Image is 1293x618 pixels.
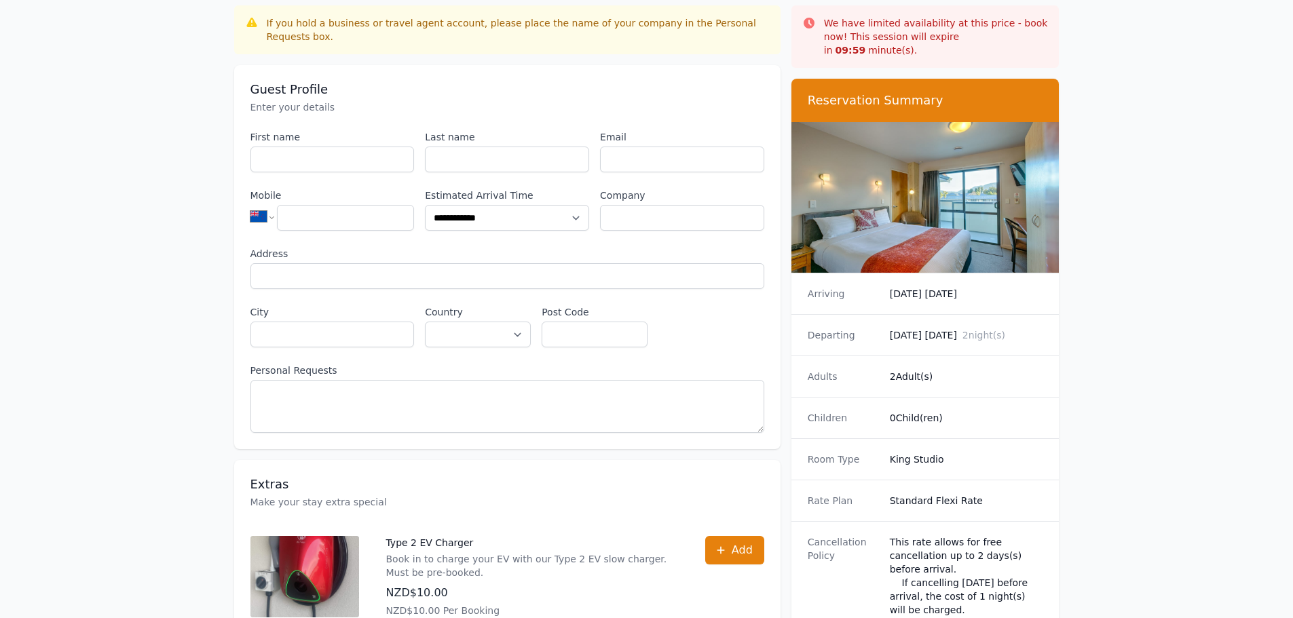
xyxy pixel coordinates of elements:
p: We have limited availability at this price - book now! This session will expire in minute(s). [824,16,1049,57]
span: 2 night(s) [962,330,1005,341]
label: Company [600,189,764,202]
p: Book in to charge your EV with our Type 2 EV slow charger. Must be pre-booked. [386,552,678,579]
dt: Departing [808,328,879,342]
dd: [DATE] [DATE] [890,287,1043,301]
dt: Adults [808,370,879,383]
label: Estimated Arrival Time [425,189,589,202]
span: Add [732,542,753,558]
div: This rate allows for free cancellation up to 2 days(s) before arrival. If cancelling [DATE] befor... [890,535,1043,617]
p: Type 2 EV Charger [386,536,678,549]
label: Personal Requests [250,364,764,377]
p: Enter your details [250,100,764,114]
dt: Room Type [808,452,879,466]
dt: Arriving [808,287,879,301]
dd: King Studio [890,452,1043,466]
label: Post Code [542,305,648,319]
dd: [DATE] [DATE] [890,328,1043,342]
img: Type 2 EV Charger [250,536,359,617]
p: NZD$10.00 [386,585,678,601]
strong: 09 : 59 [836,45,866,56]
dt: Children [808,411,879,425]
h3: Guest Profile [250,81,764,98]
label: Country [425,305,531,319]
label: Email [600,130,764,144]
label: Address [250,247,764,260]
label: Mobile [250,189,415,202]
dt: Cancellation Policy [808,535,879,617]
p: Make your stay extra special [250,495,764,509]
label: First name [250,130,415,144]
h3: Extras [250,476,764,493]
dt: Rate Plan [808,494,879,507]
dd: Standard Flexi Rate [890,494,1043,507]
label: City [250,305,415,319]
label: Last name [425,130,589,144]
h3: Reservation Summary [808,92,1043,109]
p: NZD$10.00 Per Booking [386,604,678,617]
img: King Studio [791,122,1060,273]
dd: 2 Adult(s) [890,370,1043,383]
dd: 0 Child(ren) [890,411,1043,425]
button: Add [705,536,764,564]
div: If you hold a business or travel agent account, please place the name of your company in the Pers... [267,16,770,43]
